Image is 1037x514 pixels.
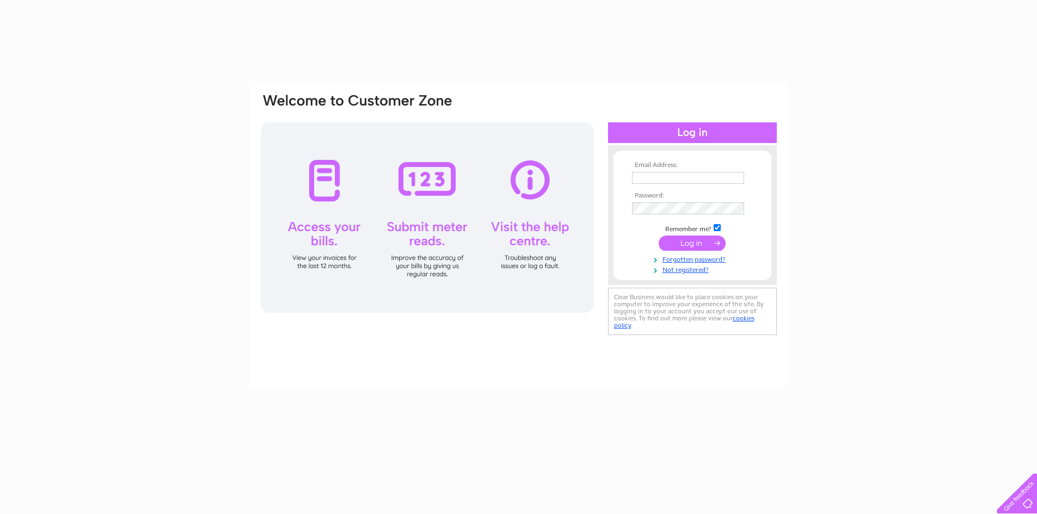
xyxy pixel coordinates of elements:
[629,162,756,169] th: Email Address:
[632,253,756,264] a: Forgotten password?
[608,288,777,335] div: Clear Business would like to place cookies on your computer to improve your experience of the sit...
[614,314,754,329] a: cookies policy
[632,264,756,274] a: Not registered?
[659,236,726,251] input: Submit
[629,222,756,233] td: Remember me?
[629,192,756,200] th: Password:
